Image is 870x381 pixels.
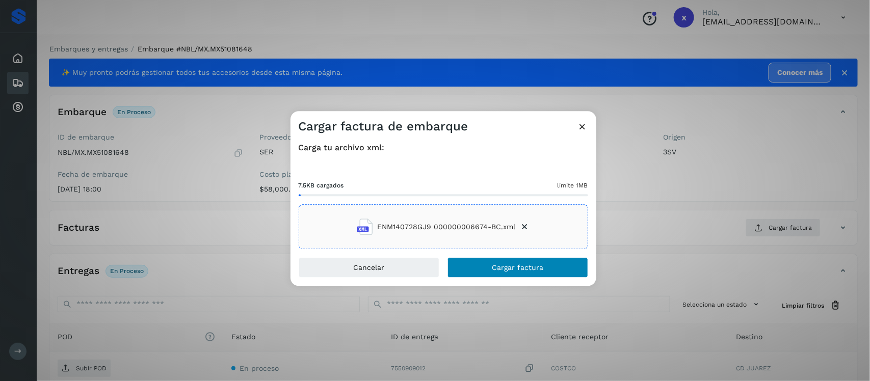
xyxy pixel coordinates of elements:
[299,119,468,134] h3: Cargar factura de embarque
[447,258,588,278] button: Cargar factura
[299,181,344,190] span: 7.5KB cargados
[353,264,384,271] span: Cancelar
[492,264,543,271] span: Cargar factura
[377,222,515,232] span: ENM140728GJ9 000000006674-BC.xml
[558,181,588,190] span: límite 1MB
[299,143,588,152] h4: Carga tu archivo xml:
[299,258,439,278] button: Cancelar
